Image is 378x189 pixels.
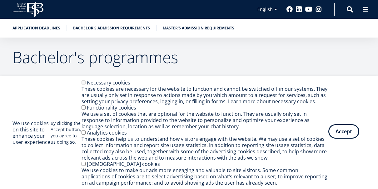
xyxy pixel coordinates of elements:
label: Necessary cookies [87,79,130,86]
label: Functionality cookies [87,104,136,111]
label: Analytics cookies [87,129,127,136]
a: Bachelor's admission requirements [73,25,150,31]
a: Instagram [316,6,322,13]
a: Youtube [305,6,312,13]
div: We use cookies to make our ads more engaging and valuable to site visitors. Some common applicati... [82,167,328,186]
p: By clicking the Accept button, you agree to us doing so. [51,120,82,145]
div: We use a set of cookies that are optional for the website to function. They are usually only set ... [82,111,328,130]
a: Facebook [286,6,293,13]
div: These cookies help us to understand how visitors engage with the website. We may use a set of coo... [82,136,328,161]
label: [DEMOGRAPHIC_DATA] cookies [87,161,160,167]
a: Master's admission requirements [163,25,234,31]
div: These cookies are necessary for the website to function and cannot be switched off in our systems... [82,86,328,105]
h2: We use cookies on this site to enhance your user experience [12,120,51,145]
a: Application deadlines [12,25,60,31]
button: Accept [328,124,359,139]
h2: Bachelor's programmes [12,49,309,65]
a: Linkedin [296,6,302,13]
